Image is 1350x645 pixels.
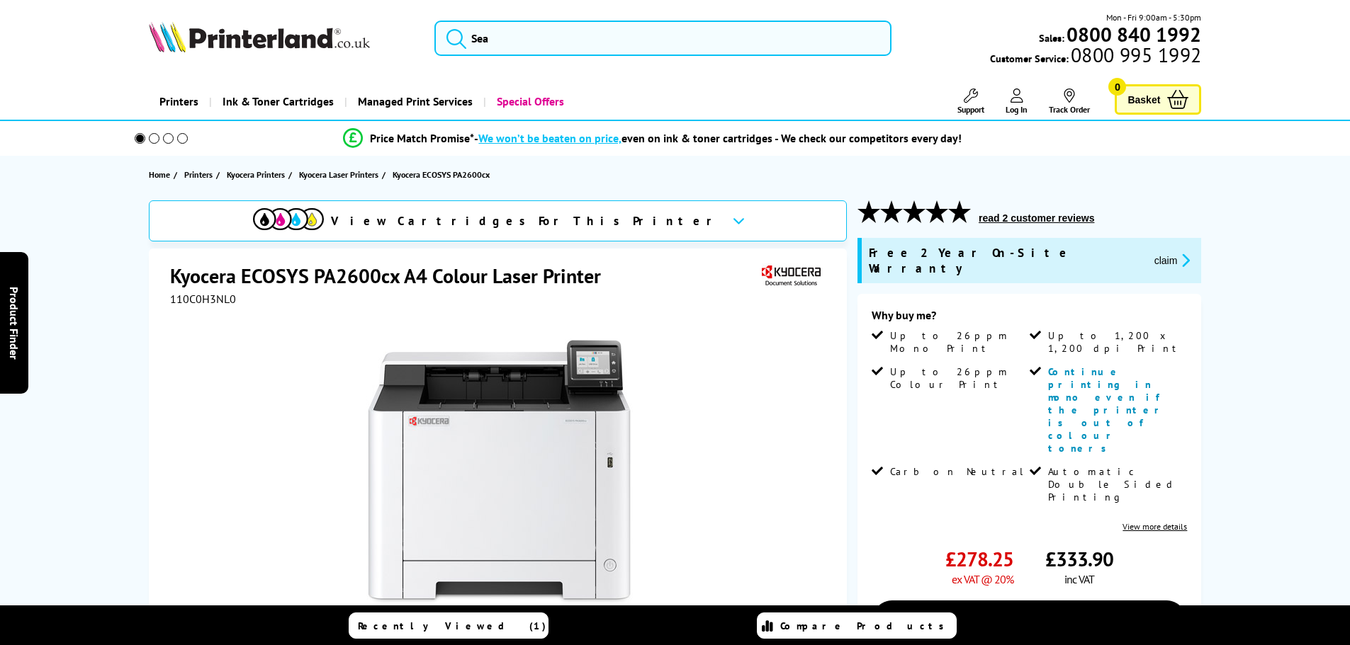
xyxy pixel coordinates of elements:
span: Recently Viewed (1) [358,620,546,632]
a: Kyocera Printers [227,167,288,182]
span: Automatic Double Sided Printing [1048,465,1184,503]
a: Ink & Toner Cartridges [209,84,344,120]
span: inc VAT [1064,572,1094,586]
img: Kyocera [758,263,823,289]
span: 0 [1108,78,1126,96]
a: Printers [149,84,209,120]
span: Printers [184,167,213,182]
a: Recently Viewed (1) [349,612,549,639]
span: Compare Products [780,620,952,632]
span: 110C0H3NL0 [170,292,236,306]
a: Support [957,89,984,115]
a: Add to Basket [872,600,1187,641]
button: read 2 customer reviews [974,212,1098,224]
a: Track Order [1049,89,1090,115]
a: Printerland Logo [149,21,417,55]
img: View Cartridges [253,208,324,230]
span: Price Match Promise* [370,131,474,145]
span: Customer Service: [990,48,1201,65]
a: Special Offers [483,84,575,120]
b: 0800 840 1992 [1067,21,1201,47]
span: Kyocera ECOSYS PA2600cx [393,167,490,182]
a: Home [149,167,174,182]
li: modal_Promise [116,126,1191,151]
a: Kyocera ECOSYS PA2600cx [393,167,493,182]
span: £278.25 [945,546,1013,572]
h1: Kyocera ECOSYS PA2600cx A4 Colour Laser Printer [170,263,615,289]
a: Kyocera Laser Printers [299,167,382,182]
div: - even on ink & toner cartridges - We check our competitors every day! [474,131,962,145]
span: Free 2 Year On-Site Warranty [869,245,1143,276]
span: Up to 26ppm Mono Print [890,329,1026,355]
span: Kyocera Laser Printers [299,167,378,182]
a: Managed Print Services [344,84,483,120]
span: £333.90 [1045,546,1113,572]
span: View Cartridges For This Printer [331,213,721,229]
span: Up to 1,200 x 1,200 dpi Print [1048,329,1184,355]
span: Sales: [1039,31,1064,45]
span: ex VAT @ 20% [952,572,1013,586]
span: Basket [1127,90,1160,109]
span: We won’t be beaten on price, [478,131,621,145]
div: Why buy me? [872,308,1187,329]
a: Basket 0 [1115,84,1201,115]
span: Carbon Neutral [890,465,1025,478]
span: Mon - Fri 9:00am - 5:30pm [1106,11,1201,24]
a: View more details [1123,521,1187,532]
span: Support [957,104,984,115]
a: 0800 840 1992 [1064,28,1201,41]
span: Product Finder [7,286,21,359]
span: 0800 995 1992 [1069,48,1201,62]
span: Ink & Toner Cartridges [223,84,334,120]
span: Log In [1006,104,1028,115]
img: Kyocera ECOSYS PA2600cx [361,334,639,612]
a: Log In [1006,89,1028,115]
span: Continue printing in mono even if the printer is out of colour toners [1048,365,1167,455]
a: Printers [184,167,216,182]
a: Compare Products [757,612,957,639]
span: Kyocera Printers [227,167,285,182]
img: Printerland Logo [149,21,370,52]
span: Home [149,167,170,182]
input: Sea [434,21,891,56]
span: Up to 26ppm Colour Print [890,365,1026,391]
button: promo-description [1150,252,1195,268]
